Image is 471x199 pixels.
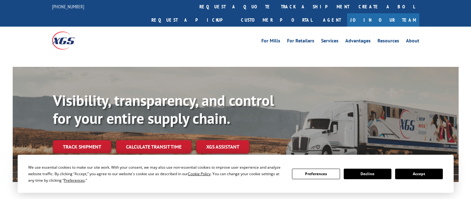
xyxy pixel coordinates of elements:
[28,164,285,184] div: We use essential cookies to make our site work. With your consent, we may also use non-essential ...
[344,169,391,179] button: Decline
[395,169,443,179] button: Accept
[147,13,236,27] a: Request a pickup
[18,155,454,193] div: Cookie Consent Prompt
[116,140,191,154] a: Calculate transit time
[292,169,340,179] button: Preferences
[196,140,249,154] a: XGS ASSISTANT
[317,13,347,27] a: Agent
[52,3,84,10] a: [PHONE_NUMBER]
[236,13,317,27] a: Customer Portal
[64,178,85,183] span: Preferences
[261,38,280,45] a: For Mills
[377,38,399,45] a: Resources
[406,38,419,45] a: About
[53,140,111,153] a: Track shipment
[53,91,274,128] b: Visibility, transparency, and control for your entire supply chain.
[347,13,419,27] a: Join Our Team
[345,38,371,45] a: Advantages
[188,171,211,176] span: Cookie Policy
[321,38,338,45] a: Services
[287,38,314,45] a: For Retailers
